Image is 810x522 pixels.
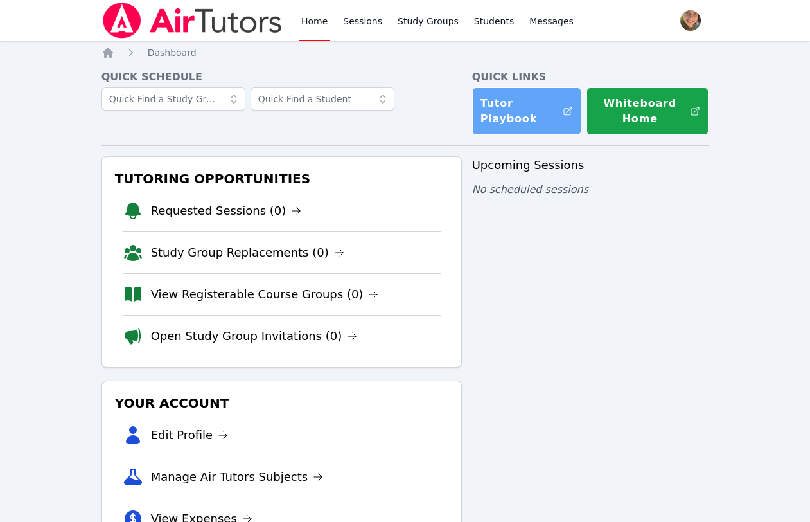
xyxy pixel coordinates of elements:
[101,46,709,59] nav: Breadcrumb
[151,202,302,220] a: Requested Sessions (0)
[148,46,197,59] a: Dashboard
[101,87,245,111] input: Quick Find a Study Group
[472,69,709,85] h4: Quick Links
[151,426,229,444] a: Edit Profile
[112,167,451,190] h3: Tutoring Opportunities
[251,87,394,111] input: Quick Find a Student
[101,69,462,85] h4: Quick Schedule
[472,156,709,174] h3: Upcoming Sessions
[529,15,574,28] span: Messages
[472,87,581,135] a: Tutor Playbook
[101,3,283,39] img: Air Tutors
[586,87,709,135] button: Whiteboard Home
[148,48,197,58] span: Dashboard
[151,285,379,303] a: View Registerable Course Groups (0)
[112,392,451,415] h3: Your Account
[472,183,588,195] span: No scheduled sessions
[151,468,324,486] a: Manage Air Tutors Subjects
[151,327,358,345] a: Open Study Group Invitations (0)
[151,244,344,262] a: Study Group Replacements (0)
